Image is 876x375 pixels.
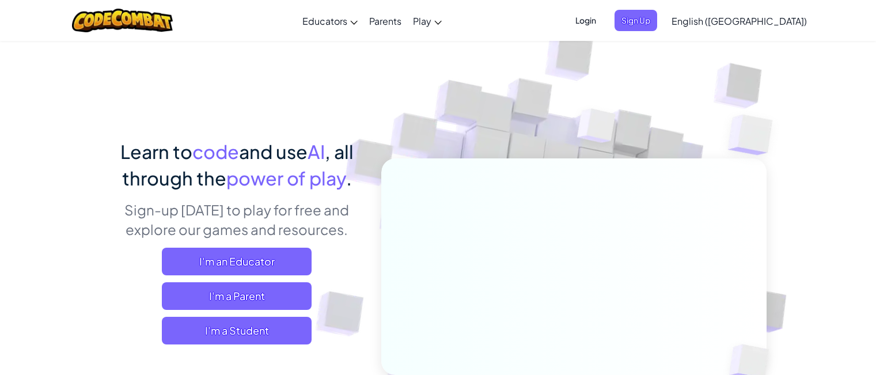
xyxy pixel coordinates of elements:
a: Play [407,5,448,36]
span: Learn to [120,140,192,163]
span: Play [413,15,431,27]
span: and use [239,140,308,163]
span: power of play [226,166,346,190]
button: Sign Up [615,10,657,31]
p: Sign-up [DATE] to play for free and explore our games and resources. [110,200,364,239]
span: Educators [302,15,347,27]
img: Overlap cubes [705,86,805,184]
img: Overlap cubes [555,86,638,172]
span: code [192,140,239,163]
button: I'm a Student [162,317,312,344]
a: Parents [363,5,407,36]
a: English ([GEOGRAPHIC_DATA]) [666,5,813,36]
a: I'm a Parent [162,282,312,310]
span: English ([GEOGRAPHIC_DATA]) [672,15,807,27]
a: I'm an Educator [162,248,312,275]
button: Login [568,10,603,31]
span: AI [308,140,325,163]
img: CodeCombat logo [72,9,173,32]
span: . [346,166,352,190]
a: Educators [297,5,363,36]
